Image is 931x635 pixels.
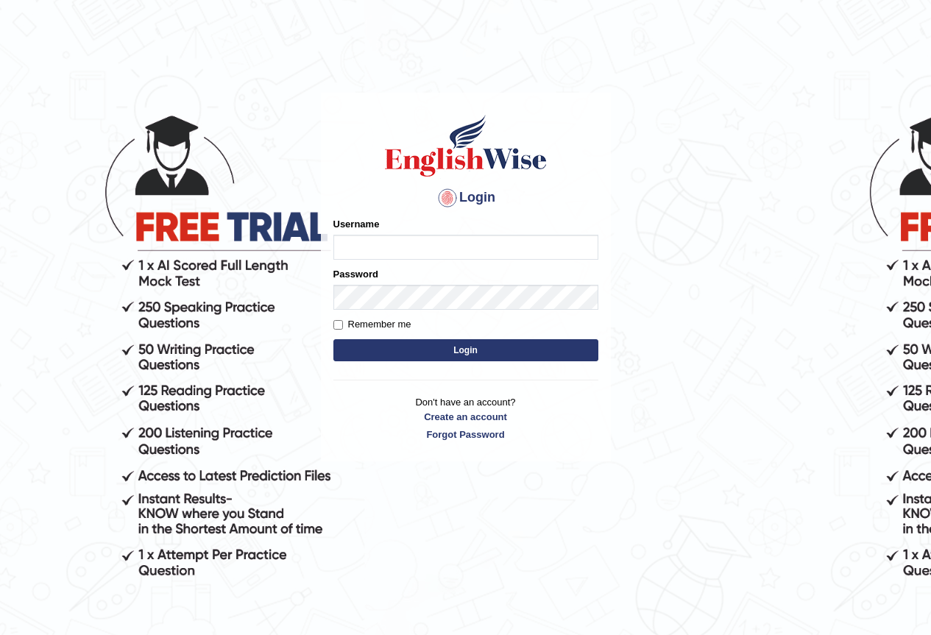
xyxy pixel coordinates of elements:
[333,317,411,332] label: Remember me
[333,186,598,210] h4: Login
[333,217,380,231] label: Username
[382,113,550,179] img: Logo of English Wise sign in for intelligent practice with AI
[333,410,598,424] a: Create an account
[333,428,598,441] a: Forgot Password
[333,339,598,361] button: Login
[333,267,378,281] label: Password
[333,320,343,330] input: Remember me
[333,395,598,441] p: Don't have an account?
